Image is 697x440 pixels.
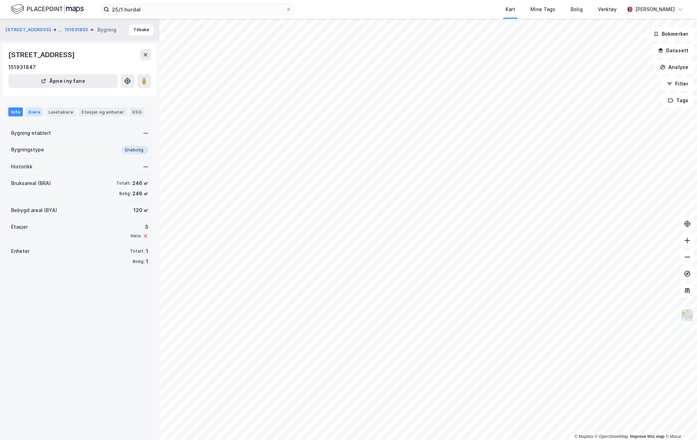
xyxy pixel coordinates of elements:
a: Mapbox [574,434,593,439]
div: 151931847 [8,63,36,71]
div: Leietakere [46,107,76,116]
div: Bruksareal (BRA) [11,179,51,187]
div: Verktøy [598,5,617,14]
div: Etasjer [11,223,28,231]
button: [STREET_ADDRESS] [6,26,52,34]
div: Heis: [131,233,141,239]
div: Kontrollprogram for chat [662,407,697,440]
div: Totalt: [116,181,131,186]
div: Bygning etablert [11,129,51,137]
div: Etasjer og enheter [81,109,124,115]
div: Enheter [11,247,29,255]
button: 151931855 [64,26,89,33]
div: Kart [505,5,515,14]
div: Eiere [26,107,43,116]
button: Datasett [652,44,694,58]
div: Totalt: [130,248,144,254]
div: 1 [146,247,148,255]
button: Tags [662,94,694,107]
img: Z [681,309,694,322]
a: Improve this map [630,434,664,439]
div: Bolig: [119,191,131,196]
div: Historikk [11,162,33,171]
div: Info [8,107,23,116]
button: Bokmerker [647,27,694,41]
div: 246 ㎡ [132,190,148,198]
div: Bygning [97,26,116,34]
div: ESG [130,107,144,116]
div: Bygningstype [11,146,44,154]
div: Mine Tags [530,5,555,14]
div: 3 [131,223,148,231]
div: 246 ㎡ [132,179,148,187]
img: logo.f888ab2527a4732fd821a326f86c7f29.svg [11,3,84,15]
button: Filter [661,77,694,91]
div: Bebygd areal (BYA) [11,206,57,214]
iframe: Chat Widget [662,407,697,440]
button: Analyse [654,60,694,74]
div: [STREET_ADDRESS] [8,49,76,60]
button: Tilbake [129,24,154,35]
input: Søk på adresse, matrikkel, gårdeiere, leietakere eller personer [109,4,286,15]
div: Bolig: [133,259,144,264]
div: Bolig [571,5,583,14]
div: ... [58,26,62,34]
div: — [143,129,148,137]
div: 120 ㎡ [133,206,148,214]
div: [PERSON_NAME] [635,5,675,14]
button: Åpne i ny fane [8,74,118,88]
div: — [143,162,148,171]
a: OpenStreetMap [595,434,628,439]
div: 1 [146,257,148,266]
